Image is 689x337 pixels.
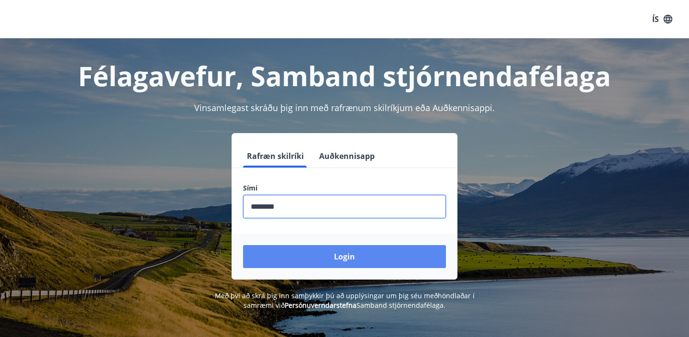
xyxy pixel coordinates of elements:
button: Auðkennisapp [315,145,378,168]
button: ÍS [647,11,678,28]
span: Með því að skrá þig inn samþykkir þú að upplýsingar um þig séu meðhöndlaðar í samræmi við Samband... [215,291,475,310]
a: Persónuverndarstefna [285,301,356,310]
label: Sími [243,183,446,193]
span: Vinsamlegast skráðu þig inn með rafrænum skilríkjum eða Auðkennisappi. [194,102,495,113]
button: Login [243,245,446,268]
button: Rafræn skilríki [243,145,308,168]
h1: Félagavefur, Samband stjórnendafélaga [11,57,678,94]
